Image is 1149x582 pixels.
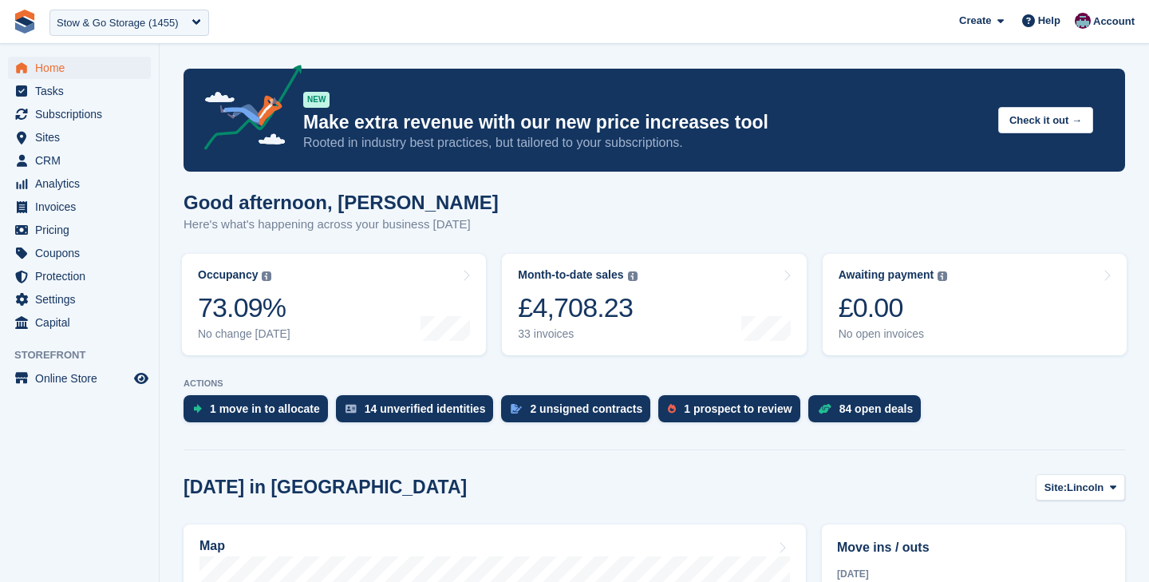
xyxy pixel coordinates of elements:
a: menu [8,219,151,241]
span: Subscriptions [35,103,131,125]
img: deal-1b604bf984904fb50ccaf53a9ad4b4a5d6e5aea283cecdc64d6e3604feb123c2.svg [818,403,831,414]
a: menu [8,367,151,390]
span: Create [959,13,991,29]
div: 14 unverified identities [365,402,486,415]
a: 1 move in to allocate [184,395,336,430]
span: Storefront [14,347,159,363]
div: No open invoices [839,327,948,341]
span: Help [1038,13,1060,29]
a: menu [8,57,151,79]
a: menu [8,288,151,311]
h2: Map [199,539,225,553]
a: Awaiting payment £0.00 No open invoices [823,254,1127,355]
div: Awaiting payment [839,268,934,282]
span: Online Store [35,367,131,390]
div: 1 prospect to review [684,402,792,415]
img: icon-info-grey-7440780725fd019a000dd9b08b2336e03edf1995a4989e88bcd33f0948082b44.svg [262,271,271,281]
span: Sites [35,126,131,148]
img: Brian Young [1075,13,1091,29]
h2: Move ins / outs [837,538,1110,557]
span: Protection [35,265,131,287]
div: [DATE] [837,567,1110,581]
span: Tasks [35,80,131,102]
a: menu [8,149,151,172]
img: stora-icon-8386f47178a22dfd0bd8f6a31ec36ba5ce8667c1dd55bd0f319d3a0aa187defe.svg [13,10,37,34]
a: 14 unverified identities [336,395,502,430]
span: Lincoln [1067,480,1104,496]
img: prospect-51fa495bee0391a8d652442698ab0144808aea92771e9ea1ae160a38d050c398.svg [668,404,676,414]
img: verify_identity-adf6edd0f0f0b5bbfe63781bf79b02c33cf7c696d77639b501bdc392416b5a36.svg [345,404,357,414]
button: Check it out → [998,107,1093,133]
div: 1 move in to allocate [210,402,320,415]
a: Occupancy 73.09% No change [DATE] [182,254,486,355]
span: Invoices [35,196,131,218]
a: menu [8,126,151,148]
div: £4,708.23 [518,291,637,324]
img: move_ins_to_allocate_icon-fdf77a2bb77ea45bf5b3d319d69a93e2d87916cf1d5bf7949dd705db3b84f3ca.svg [193,404,202,414]
div: Stow & Go Storage (1455) [57,15,178,31]
span: Pricing [35,219,131,241]
div: 33 invoices [518,327,637,341]
h1: Good afternoon, [PERSON_NAME] [184,192,499,213]
div: 84 open deals [839,402,914,415]
span: Capital [35,311,131,334]
span: Site: [1044,480,1067,496]
a: menu [8,311,151,334]
div: £0.00 [839,291,948,324]
span: Coupons [35,242,131,264]
div: 2 unsigned contracts [530,402,642,415]
a: menu [8,265,151,287]
h2: [DATE] in [GEOGRAPHIC_DATA] [184,477,467,498]
a: menu [8,196,151,218]
img: icon-info-grey-7440780725fd019a000dd9b08b2336e03edf1995a4989e88bcd33f0948082b44.svg [628,271,638,281]
span: Home [35,57,131,79]
a: menu [8,242,151,264]
span: Settings [35,288,131,311]
div: Month-to-date sales [518,268,623,282]
a: menu [8,80,151,102]
div: NEW [303,92,330,108]
div: Occupancy [198,268,258,282]
a: menu [8,172,151,195]
span: Analytics [35,172,131,195]
p: ACTIONS [184,378,1125,389]
a: Preview store [132,369,151,388]
img: price-adjustments-announcement-icon-8257ccfd72463d97f412b2fc003d46551f7dbcb40ab6d574587a9cd5c0d94... [191,65,302,156]
p: Here's what's happening across your business [DATE] [184,216,499,234]
img: contract_signature_icon-13c848040528278c33f63329250d36e43548de30e8caae1d1a13099fd9432cc5.svg [511,404,522,414]
a: 1 prospect to review [658,395,807,430]
p: Make extra revenue with our new price increases tool [303,111,985,134]
a: Month-to-date sales £4,708.23 33 invoices [502,254,806,355]
span: Account [1093,14,1135,30]
a: 84 open deals [808,395,930,430]
button: Site: Lincoln [1036,474,1125,501]
a: 2 unsigned contracts [501,395,658,430]
span: CRM [35,149,131,172]
div: 73.09% [198,291,290,324]
a: menu [8,103,151,125]
p: Rooted in industry best practices, but tailored to your subscriptions. [303,134,985,152]
img: icon-info-grey-7440780725fd019a000dd9b08b2336e03edf1995a4989e88bcd33f0948082b44.svg [938,271,947,281]
div: No change [DATE] [198,327,290,341]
